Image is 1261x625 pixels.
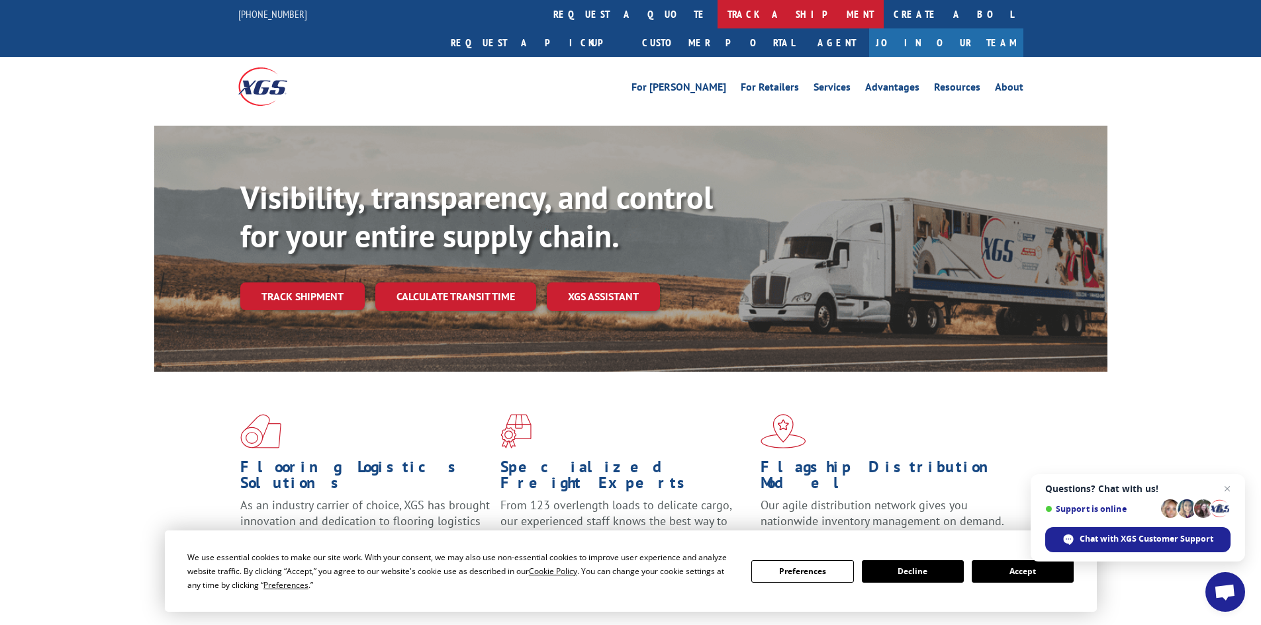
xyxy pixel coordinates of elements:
[240,414,281,448] img: xgs-icon-total-supply-chain-intelligence-red
[375,282,536,311] a: Calculate transit time
[995,82,1023,97] a: About
[165,530,1097,612] div: Cookie Consent Prompt
[814,82,851,97] a: Services
[1045,527,1231,552] span: Chat with XGS Customer Support
[761,459,1011,497] h1: Flagship Distribution Model
[1045,483,1231,494] span: Questions? Chat with us!
[240,497,490,544] span: As an industry carrier of choice, XGS has brought innovation and dedication to flooring logistics...
[751,560,853,583] button: Preferences
[865,82,919,97] a: Advantages
[240,459,490,497] h1: Flooring Logistics Solutions
[869,28,1023,57] a: Join Our Team
[441,28,632,57] a: Request a pickup
[240,177,713,256] b: Visibility, transparency, and control for your entire supply chain.
[547,282,660,311] a: XGS ASSISTANT
[500,414,532,448] img: xgs-icon-focused-on-flooring-red
[500,459,751,497] h1: Specialized Freight Experts
[804,28,869,57] a: Agent
[1205,572,1245,612] a: Open chat
[500,497,751,556] p: From 123 overlength loads to delicate cargo, our experienced staff knows the best way to move you...
[972,560,1074,583] button: Accept
[1045,504,1156,514] span: Support is online
[741,82,799,97] a: For Retailers
[263,579,308,591] span: Preferences
[934,82,980,97] a: Resources
[761,497,1004,528] span: Our agile distribution network gives you nationwide inventory management on demand.
[529,565,577,577] span: Cookie Policy
[187,550,735,592] div: We use essential cookies to make our site work. With your consent, we may also use non-essential ...
[240,282,365,310] a: Track shipment
[761,414,806,448] img: xgs-icon-flagship-distribution-model-red
[632,28,804,57] a: Customer Portal
[1080,533,1213,545] span: Chat with XGS Customer Support
[238,7,307,21] a: [PHONE_NUMBER]
[862,560,964,583] button: Decline
[631,82,726,97] a: For [PERSON_NAME]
